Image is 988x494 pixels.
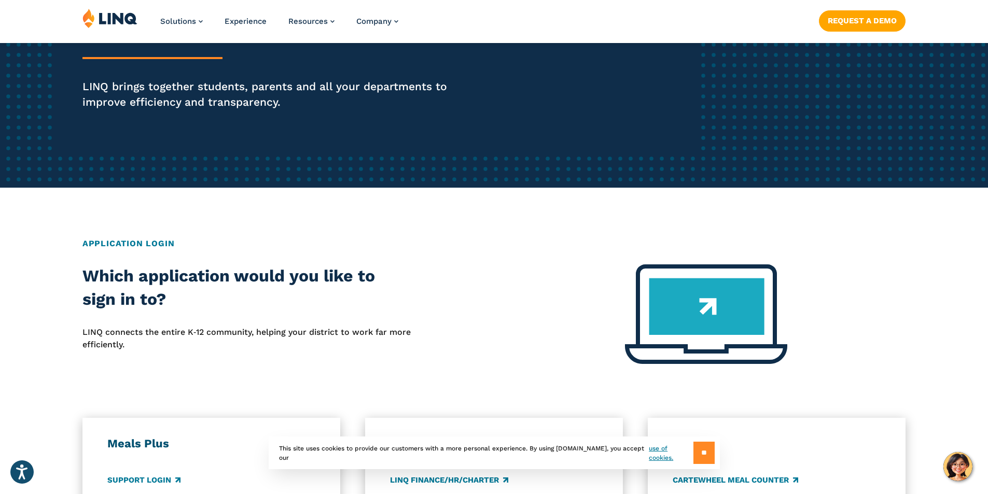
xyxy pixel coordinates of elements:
[356,17,392,26] span: Company
[160,17,196,26] span: Solutions
[225,17,267,26] a: Experience
[82,264,411,312] h2: Which application would you like to sign in to?
[82,79,463,110] p: LINQ brings together students, parents and all your departments to improve efficiency and transpa...
[356,17,398,26] a: Company
[819,10,906,31] a: Request a Demo
[160,17,203,26] a: Solutions
[107,436,316,451] h3: Meals Plus
[819,8,906,31] nav: Button Navigation
[288,17,328,26] span: Resources
[288,17,335,26] a: Resources
[82,8,137,28] img: LINQ | K‑12 Software
[160,8,398,43] nav: Primary Navigation
[649,444,693,462] a: use of cookies.
[269,436,720,469] div: This site uses cookies to provide our customers with a more personal experience. By using [DOMAIN...
[943,452,972,481] button: Hello, have a question? Let’s chat.
[82,237,906,250] h2: Application Login
[82,326,411,351] p: LINQ connects the entire K‑12 community, helping your district to work far more efficiently.
[673,436,881,451] h3: Colyar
